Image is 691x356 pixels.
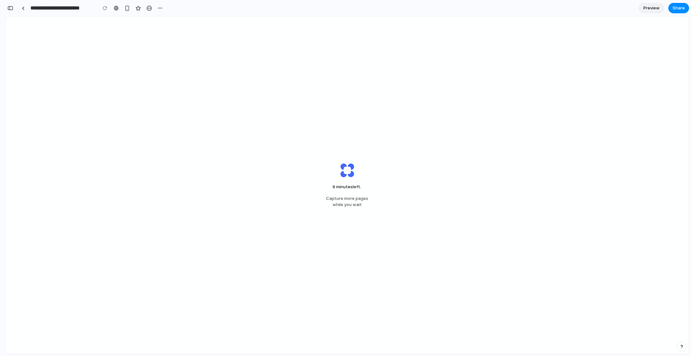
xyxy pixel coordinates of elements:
button: Share [668,3,689,13]
span: Preview [643,5,660,11]
a: Preview [638,3,664,13]
span: minutes left . [329,184,365,190]
span: Share [673,5,685,11]
span: Capture more pages while you wait [326,195,368,208]
span: 9 [333,184,335,189]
